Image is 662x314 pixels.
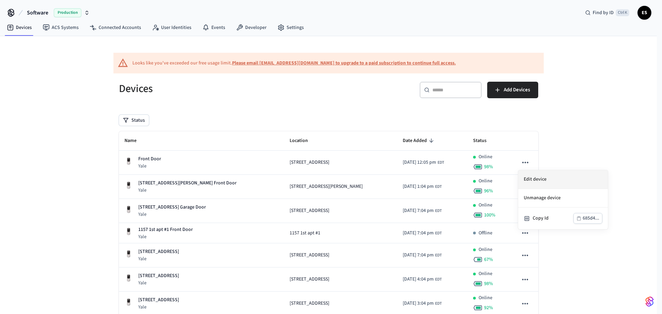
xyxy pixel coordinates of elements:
[518,170,608,189] li: Edit device
[645,296,654,307] img: SeamLogoGradient.69752ec5.svg
[533,215,573,222] div: Copy Id
[573,213,602,224] button: 685d4...
[583,214,599,223] div: 685d4...
[518,189,608,207] li: Unmanage device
